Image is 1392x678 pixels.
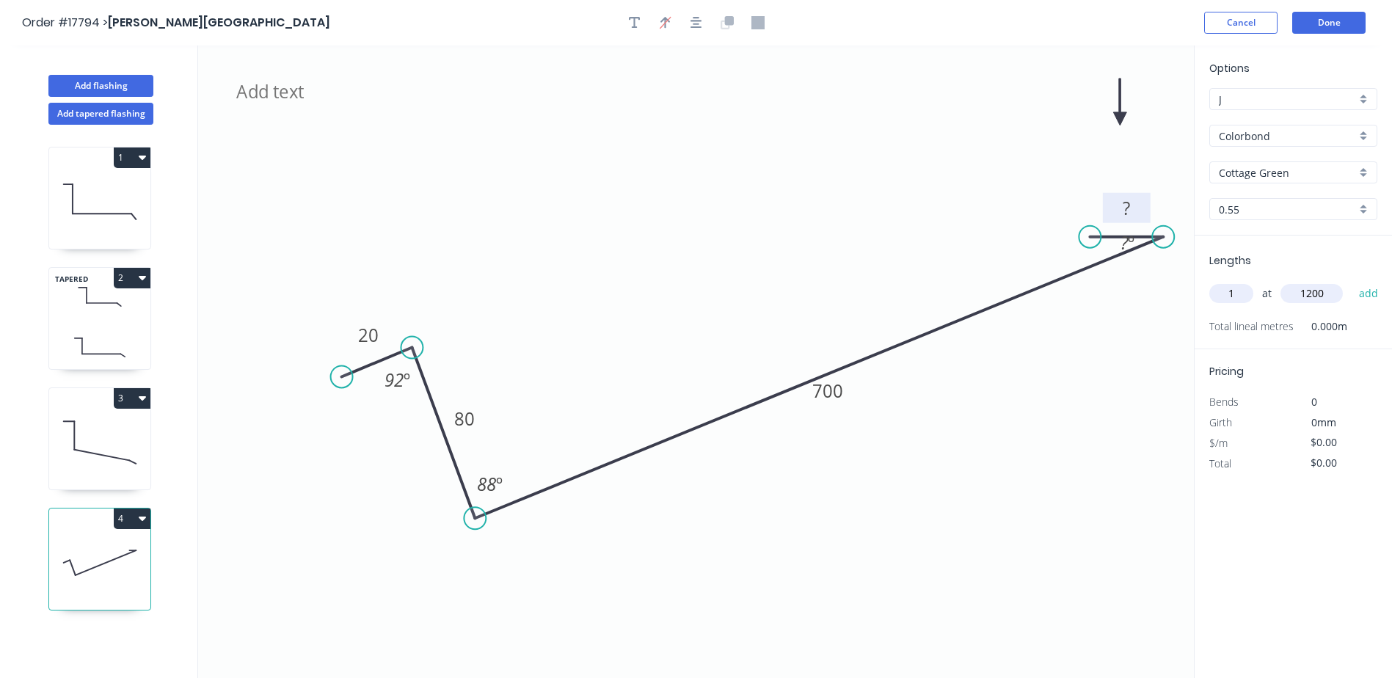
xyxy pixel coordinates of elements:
button: Done [1292,12,1366,34]
tspan: º [404,368,410,392]
span: at [1262,283,1272,304]
button: Cancel [1204,12,1278,34]
span: Total lineal metres [1209,316,1294,337]
span: 0mm [1311,415,1336,429]
span: Bends [1209,395,1239,409]
button: 1 [114,147,150,168]
span: Lengths [1209,253,1251,268]
tspan: 88 [477,472,496,496]
tspan: 92 [385,368,404,392]
tspan: 700 [812,379,843,403]
span: Options [1209,61,1250,76]
button: add [1352,281,1386,306]
tspan: º [496,472,503,496]
span: Girth [1209,415,1232,429]
tspan: ? [1120,230,1129,255]
span: Pricing [1209,364,1244,379]
span: Total [1209,456,1231,470]
tspan: 80 [454,407,475,431]
tspan: º [1128,230,1134,255]
input: Colour [1219,165,1356,181]
tspan: ? [1123,196,1130,220]
button: 2 [114,268,150,288]
input: Price level [1219,92,1356,107]
button: 3 [114,388,150,409]
button: Add tapered flashing [48,103,153,125]
span: 0.000m [1294,316,1347,337]
span: Order #17794 > [22,14,108,31]
tspan: 20 [358,323,379,347]
input: Material [1219,128,1356,144]
button: Add flashing [48,75,153,97]
input: Thickness [1219,202,1356,217]
span: 0 [1311,395,1317,409]
span: [PERSON_NAME][GEOGRAPHIC_DATA] [108,14,330,31]
button: 4 [114,508,150,529]
span: $/m [1209,436,1228,450]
